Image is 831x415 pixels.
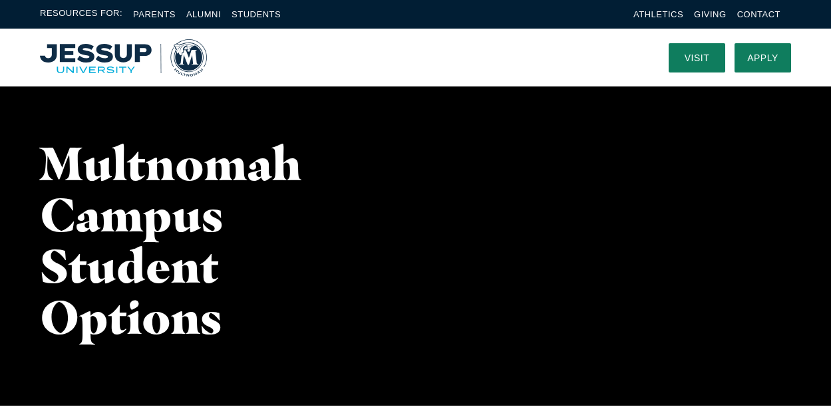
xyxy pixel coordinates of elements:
[40,7,122,22] span: Resources For:
[40,39,207,76] img: Multnomah University Logo
[694,9,727,19] a: Giving
[186,9,221,19] a: Alumni
[737,9,780,19] a: Contact
[633,9,683,19] a: Athletics
[232,9,281,19] a: Students
[40,39,207,76] a: Home
[735,43,791,72] a: Apply
[40,138,338,343] h1: Multnomah Campus Student Options
[133,9,176,19] a: Parents
[669,43,725,72] a: Visit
